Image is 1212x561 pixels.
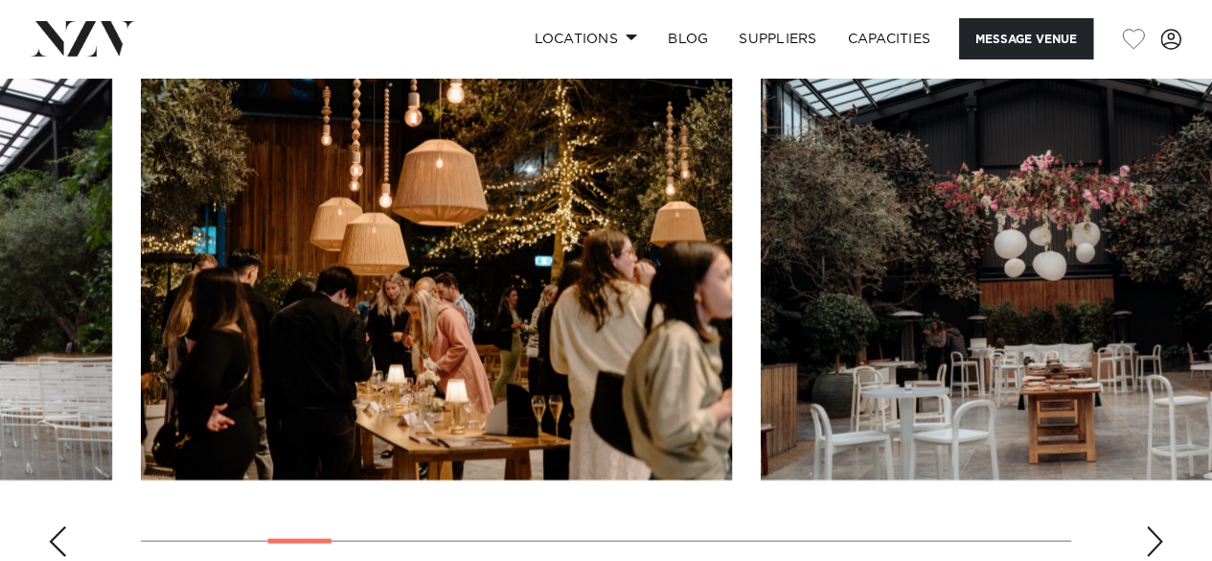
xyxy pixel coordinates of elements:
[31,21,135,56] img: nzv-logo.png
[959,18,1093,59] button: Message Venue
[141,46,732,480] swiper-slide: 4 / 22
[723,18,832,59] a: SUPPLIERS
[652,18,723,59] a: BLOG
[518,18,652,59] a: Locations
[833,18,947,59] a: Capacities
